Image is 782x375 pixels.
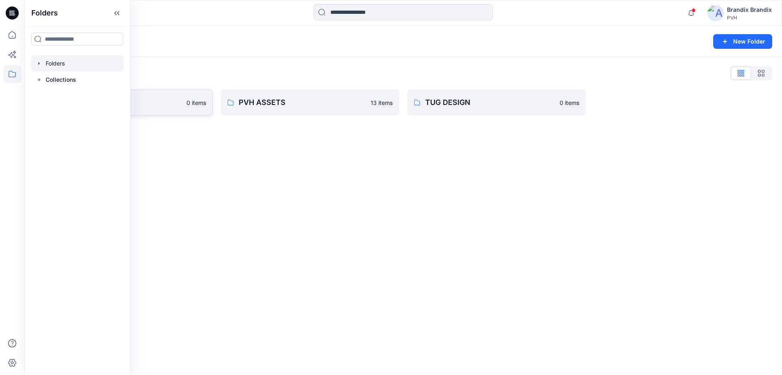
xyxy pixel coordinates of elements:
img: avatar [707,5,724,21]
button: New Folder [713,34,772,49]
div: PVH [727,15,772,21]
p: 0 items [187,98,206,107]
p: 0 items [560,98,579,107]
p: 13 items [371,98,393,107]
p: Collections [46,75,76,85]
p: TUG DESIGN [425,97,555,108]
a: PVH ASSETS13 items [221,89,399,116]
div: Brandix Brandix [727,5,772,15]
a: TUG DESIGN0 items [407,89,586,116]
p: PVH ASSETS [239,97,366,108]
